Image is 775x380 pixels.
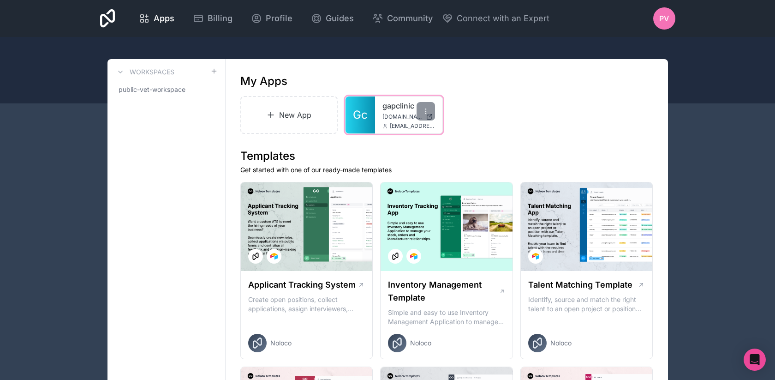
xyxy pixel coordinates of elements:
[240,149,653,163] h1: Templates
[240,165,653,175] p: Get started with one of our ready-made templates
[240,96,338,134] a: New App
[130,67,174,77] h3: Workspaces
[208,12,232,25] span: Billing
[304,8,361,29] a: Guides
[382,100,435,111] a: gapclinic
[528,295,645,314] p: Identify, source and match the right talent to an open project or position with our Talent Matchi...
[532,253,539,260] img: Airtable Logo
[528,278,632,291] h1: Talent Matching Template
[266,12,292,25] span: Profile
[115,81,218,98] a: public-vet-workspace
[346,97,375,133] a: Gc
[240,74,287,89] h1: My Apps
[131,8,182,29] a: Apps
[270,253,278,260] img: Airtable Logo
[388,308,505,326] p: Simple and easy to use Inventory Management Application to manage your stock, orders and Manufact...
[353,108,368,122] span: Gc
[115,66,174,78] a: Workspaces
[387,12,433,25] span: Community
[365,8,440,29] a: Community
[248,278,356,291] h1: Applicant Tracking System
[119,85,185,94] span: public-vet-workspace
[248,295,365,314] p: Create open positions, collect applications, assign interviewers, centralise candidate feedback a...
[326,12,354,25] span: Guides
[659,13,669,24] span: PV
[382,113,435,121] a: [DOMAIN_NAME]
[410,253,417,260] img: Airtable Logo
[442,12,549,25] button: Connect with an Expert
[244,8,300,29] a: Profile
[457,12,549,25] span: Connect with an Expert
[270,338,292,348] span: Noloco
[382,113,422,121] span: [DOMAIN_NAME]
[154,12,174,25] span: Apps
[550,338,572,348] span: Noloco
[388,278,499,304] h1: Inventory Management Template
[410,338,431,348] span: Noloco
[744,349,766,371] div: Open Intercom Messenger
[185,8,240,29] a: Billing
[390,122,435,130] span: [EMAIL_ADDRESS][DOMAIN_NAME]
